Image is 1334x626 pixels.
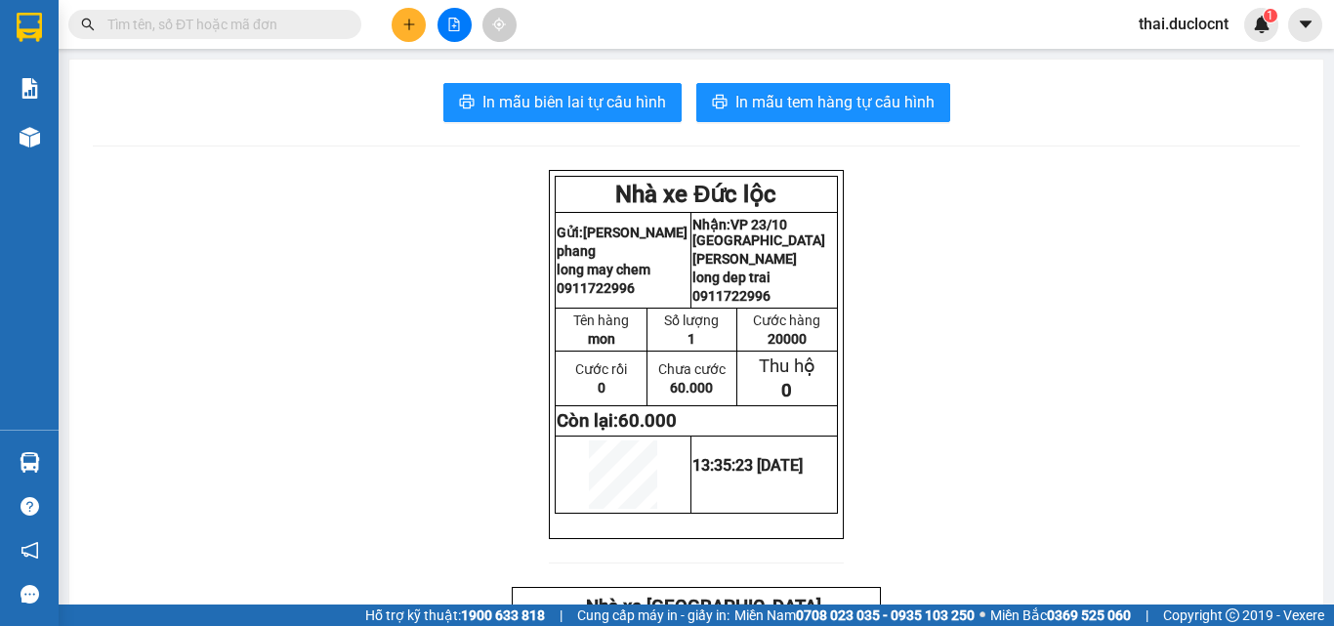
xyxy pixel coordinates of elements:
[447,18,461,31] span: file-add
[692,251,797,267] span: [PERSON_NAME]
[692,217,825,248] strong: Nhận:
[148,68,243,106] span: Số 91 Đường 23/10, [PERSON_NAME], [PERSON_NAME]
[734,605,975,626] span: Miền Nam
[1047,607,1131,623] strong: 0369 525 060
[557,262,650,277] span: long may chem
[598,380,605,396] span: 0
[577,605,730,626] span: Cung cấp máy in - giấy in:
[618,410,677,432] span: 60.000
[688,331,695,347] span: 1
[781,380,792,401] span: 0
[648,361,734,377] p: Chưa cước
[438,8,472,42] button: file-add
[20,127,40,147] img: warehouse-icon
[1297,16,1314,33] span: caret-down
[768,331,807,347] span: 20000
[692,217,825,248] span: VP 23/10 [GEOGRAPHIC_DATA]
[392,8,426,42] button: plus
[6,132,287,147] p: -----------------------------------------------
[365,605,545,626] span: Hỗ trợ kỹ thuật:
[557,313,646,328] p: Tên hàng
[7,115,65,128] span: 0352203344
[1264,9,1277,22] sup: 1
[21,497,39,516] span: question-circle
[557,410,677,432] strong: Còn lại:
[796,607,975,623] strong: 0708 023 035 - 0935 103 250
[36,9,271,30] strong: Nhà xe [GEOGRAPHIC_DATA]
[670,380,713,396] span: 60.000
[402,18,416,31] span: plus
[648,313,734,328] p: Số lượng
[482,8,517,42] button: aim
[482,90,666,114] span: In mẫu biên lai tự cấu hình
[17,13,42,42] img: logo-vxr
[148,34,249,60] span: VP 23/10 [GEOGRAPHIC_DATA]
[21,585,39,604] span: message
[692,456,803,475] span: 13:35:23 [DATE]
[443,83,682,122] button: printerIn mẫu biên lai tự cấu hình
[7,41,87,54] span: [PERSON_NAME]
[7,62,115,112] span: Số [STREET_ADDRESS][PERSON_NAME][PERSON_NAME][PERSON_NAME]
[461,607,545,623] strong: 1900 633 818
[81,18,95,31] span: search
[588,331,615,347] span: mon
[21,541,39,560] span: notification
[712,94,728,112] span: printer
[583,225,688,240] span: [PERSON_NAME]
[148,115,207,128] span: 0868878743
[586,596,821,617] strong: Nhà xe [GEOGRAPHIC_DATA]
[557,280,635,296] span: 0911722996
[557,225,688,240] strong: Gửi:
[1226,608,1239,622] span: copyright
[560,605,563,626] span: |
[1123,12,1244,36] span: thai.duclocnt
[1146,605,1148,626] span: |
[759,355,815,377] span: Thu hộ
[557,243,596,259] span: phang
[980,611,985,619] span: ⚪️
[696,83,950,122] button: printerIn mẫu tem hàng tự cấu hình
[1253,16,1271,33] img: icon-new-feature
[20,78,40,99] img: solution-icon
[692,288,771,304] span: 0911722996
[615,181,776,208] strong: Nhà xe Đức lộc
[459,94,475,112] span: printer
[990,605,1131,626] span: Miền Bắc
[20,452,40,473] img: warehouse-icon
[107,14,338,35] input: Tìm tên, số ĐT hoặc mã đơn
[738,313,836,328] p: Cước hàng
[735,90,935,114] span: In mẫu tem hàng tự cấu hình
[1288,8,1322,42] button: caret-down
[692,270,771,285] span: long dep trai
[1267,9,1273,22] span: 1
[492,18,506,31] span: aim
[557,361,646,377] p: Cước rồi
